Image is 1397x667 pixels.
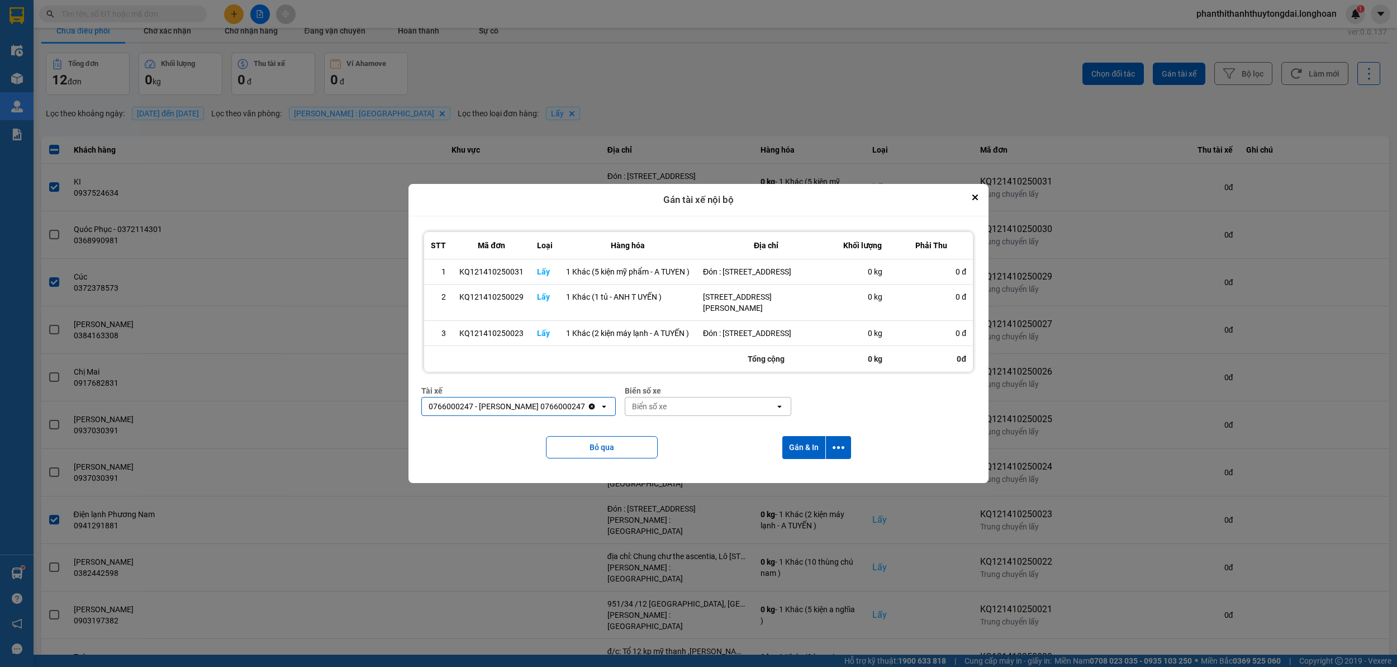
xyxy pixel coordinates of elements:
div: Đón : [STREET_ADDRESS] [703,328,829,339]
div: 1 Khác (5 kiện mỹ phẩm - A TUYEN ) [566,266,690,277]
div: Biển số xe [632,401,667,412]
button: Bỏ qua [546,436,658,458]
div: 3 [431,328,446,339]
div: Đón : [STREET_ADDRESS] [703,266,829,277]
div: 0 đ [896,266,966,277]
div: Tổng cộng [696,346,836,372]
div: KQ121410250031 [459,266,524,277]
input: Selected 0766000247 - NGUYỄN MINH TUYẾN 0766000247. [586,401,587,412]
div: Lấy [537,291,553,302]
div: 0 đ [896,328,966,339]
div: Địa chỉ [703,239,829,252]
div: KQ121410250029 [459,291,524,302]
div: 0 kg [843,291,882,302]
div: Hàng hóa [566,239,690,252]
div: Loại [537,239,553,252]
button: Gán & In [782,436,825,459]
div: Tài xế [421,385,616,397]
div: [STREET_ADDRESS][PERSON_NAME] [703,291,829,314]
div: Khối lượng [843,239,882,252]
div: Mã đơn [459,239,524,252]
div: 1 [431,266,446,277]
div: KQ121410250023 [459,328,524,339]
div: 0đ [889,346,973,372]
div: 2 [431,291,446,302]
svg: open [600,402,609,411]
div: Lấy [537,328,553,339]
span: [PHONE_NUMBER] - [DOMAIN_NAME] [14,67,175,109]
div: Biển số xe [625,385,791,397]
div: 0 kg [843,328,882,339]
svg: Clear value [587,402,596,411]
div: 0766000247 - [PERSON_NAME] 0766000247 [429,401,585,412]
div: Lấy [537,266,553,277]
div: 0 đ [896,291,966,302]
svg: open [775,402,784,411]
div: Phải Thu [896,239,966,252]
div: 0 kg [836,346,889,372]
div: 1 Khác (2 kiện máy lạnh - A TUYẾN ) [566,328,690,339]
button: Close [968,191,982,204]
div: 1 Khác (1 tủ - ANH T UYẾN ) [566,291,690,302]
strong: (Công Ty TNHH Chuyển Phát Nhanh Bảo An - MST: 0109597835) [10,45,177,63]
strong: BIÊN NHẬN VẬN CHUYỂN BẢO AN EXPRESS [12,16,175,42]
div: dialog [408,184,989,483]
div: 0 kg [843,266,882,277]
div: STT [431,239,446,252]
div: Gán tài xế nội bộ [408,184,989,216]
